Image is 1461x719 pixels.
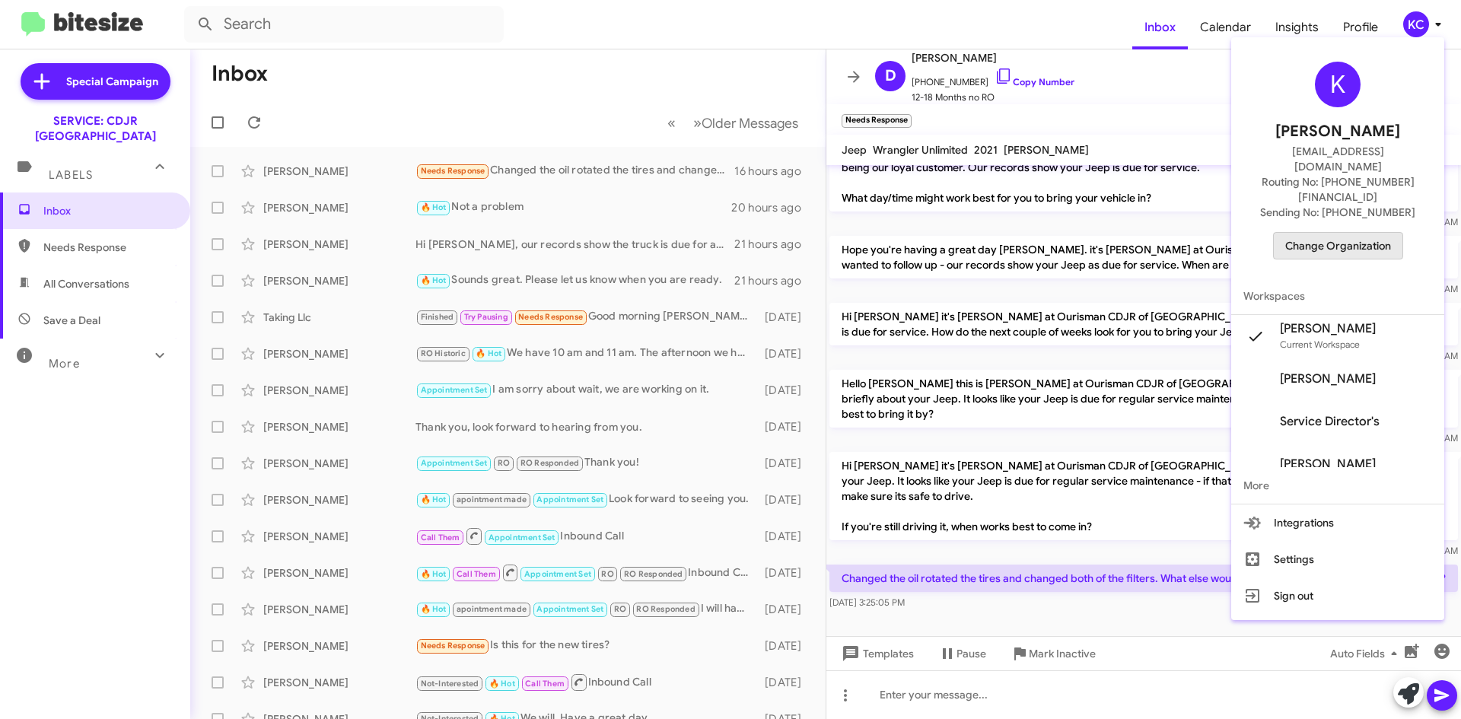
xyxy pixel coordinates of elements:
[1231,541,1444,577] button: Settings
[1273,232,1403,259] button: Change Organization
[1231,504,1444,541] button: Integrations
[1249,174,1426,205] span: Routing No: [PHONE_NUMBER][FINANCIAL_ID]
[1280,339,1360,350] span: Current Workspace
[1275,119,1400,144] span: [PERSON_NAME]
[1231,577,1444,614] button: Sign out
[1280,321,1376,336] span: [PERSON_NAME]
[1280,414,1380,429] span: Service Director's
[1249,144,1426,174] span: [EMAIL_ADDRESS][DOMAIN_NAME]
[1285,233,1391,259] span: Change Organization
[1231,467,1444,504] span: More
[1280,457,1376,472] span: [PERSON_NAME]
[1260,205,1415,220] span: Sending No: [PHONE_NUMBER]
[1280,371,1376,387] span: [PERSON_NAME]
[1315,62,1361,107] div: K
[1231,278,1444,314] span: Workspaces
